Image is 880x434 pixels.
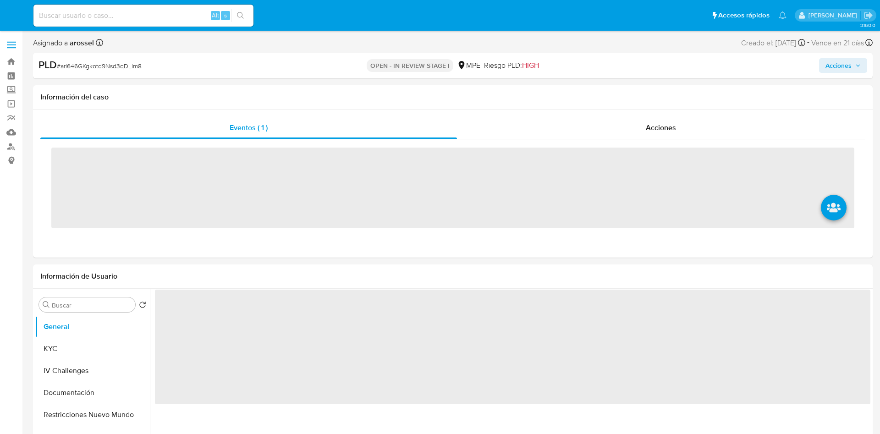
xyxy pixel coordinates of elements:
[155,290,870,404] span: ‌
[212,11,219,20] span: Alt
[35,382,150,404] button: Documentación
[35,316,150,338] button: General
[40,93,865,102] h1: Información del caso
[819,58,867,73] button: Acciones
[808,11,860,20] p: antonio.rossel@mercadolibre.com
[646,122,676,133] span: Acciones
[522,60,539,71] span: HIGH
[484,60,539,71] span: Riesgo PLD:
[741,37,805,49] div: Creado el: [DATE]
[230,122,268,133] span: Eventos ( 1 )
[51,148,854,228] span: ‌
[52,301,132,309] input: Buscar
[224,11,227,20] span: s
[57,61,142,71] span: # arl646GKgkotd9Nsd3qDLlm8
[35,338,150,360] button: KYC
[68,38,94,48] b: arossel
[43,301,50,308] button: Buscar
[807,37,809,49] span: -
[35,404,150,426] button: Restricciones Nuevo Mundo
[863,11,873,20] a: Salir
[825,58,852,73] span: Acciones
[40,272,117,281] h1: Información de Usuario
[779,11,786,19] a: Notificaciones
[33,10,253,22] input: Buscar usuario o caso...
[367,59,453,72] p: OPEN - IN REVIEW STAGE I
[35,360,150,382] button: IV Challenges
[139,301,146,311] button: Volver al orden por defecto
[231,9,250,22] button: search-icon
[457,60,480,71] div: MPE
[38,57,57,72] b: PLD
[811,38,864,48] span: Vence en 21 días
[33,38,94,48] span: Asignado a
[718,11,770,20] span: Accesos rápidos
